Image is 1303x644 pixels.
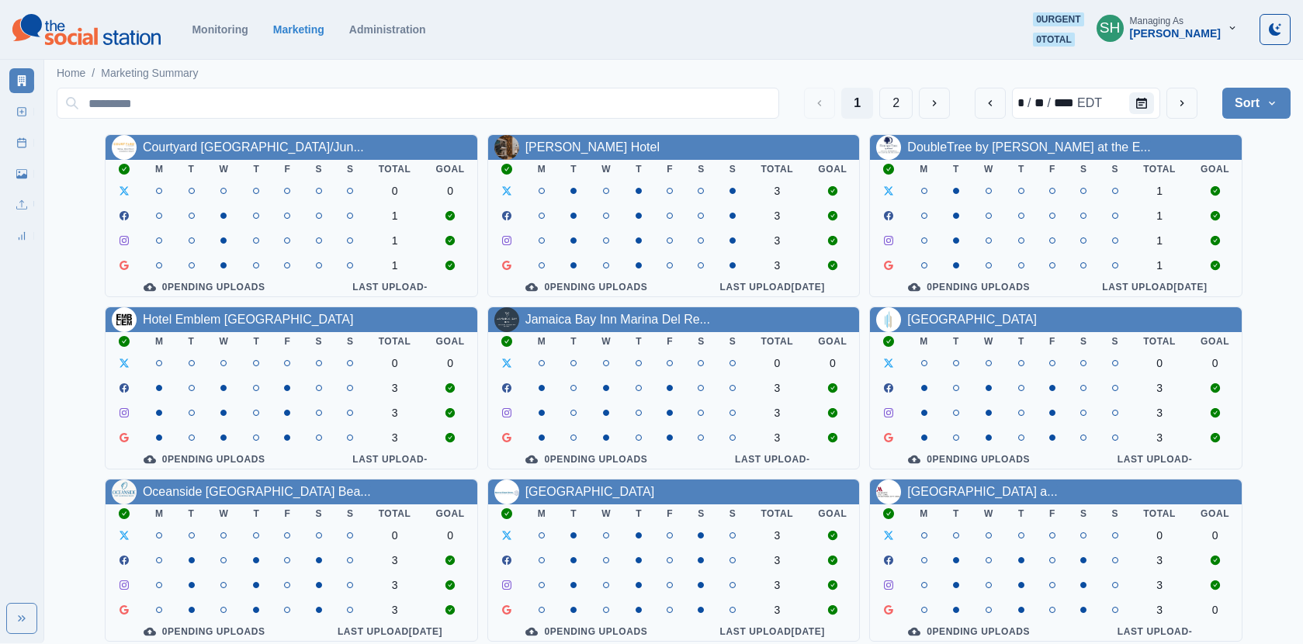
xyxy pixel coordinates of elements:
[272,504,303,523] th: F
[9,68,34,93] a: Marketing Summary
[1068,160,1100,178] th: S
[1080,625,1229,638] div: Last Upload -
[436,529,465,542] div: 0
[273,23,324,36] a: Marketing
[1016,94,1104,113] div: Date
[761,259,793,272] div: 3
[717,504,749,523] th: S
[1143,579,1176,591] div: 3
[589,504,623,523] th: W
[1100,332,1131,351] th: S
[717,160,749,178] th: S
[1068,504,1100,523] th: S
[1143,209,1176,222] div: 1
[9,192,34,217] a: Uploads
[876,480,901,504] img: 190190341029631
[1143,259,1176,272] div: 1
[1033,12,1083,26] span: 0 urgent
[748,160,806,178] th: Total
[685,504,717,523] th: S
[272,160,303,178] th: F
[761,604,793,616] div: 3
[143,485,371,498] a: Oceanside [GEOGRAPHIC_DATA] Bea...
[623,504,654,523] th: T
[1033,94,1046,113] div: day
[806,332,859,351] th: Goal
[1006,160,1037,178] th: T
[176,160,207,178] th: T
[1037,332,1068,351] th: F
[303,504,334,523] th: S
[1188,160,1242,178] th: Goal
[424,160,477,178] th: Goal
[907,313,1037,326] a: [GEOGRAPHIC_DATA]
[907,485,1057,498] a: [GEOGRAPHIC_DATA] a...
[349,23,426,36] a: Administration
[143,313,353,326] a: Hotel Emblem [GEOGRAPHIC_DATA]
[698,453,847,466] div: Last Upload -
[1143,529,1176,542] div: 0
[379,357,411,369] div: 0
[192,23,248,36] a: Monitoring
[118,625,291,638] div: 0 Pending Uploads
[1080,281,1229,293] div: Last Upload [DATE]
[118,281,291,293] div: 0 Pending Uploads
[698,281,847,293] div: Last Upload [DATE]
[241,504,272,523] th: T
[9,99,34,124] a: New Post
[876,135,901,160] img: 147530585192
[379,185,411,197] div: 0
[941,332,972,351] th: T
[143,332,176,351] th: M
[907,160,941,178] th: M
[818,357,847,369] div: 0
[685,332,717,351] th: S
[907,140,1150,154] a: DoubleTree by [PERSON_NAME] at the E...
[1143,382,1176,394] div: 3
[1100,9,1121,47] div: Sara Haas
[919,88,950,119] button: Next Media
[1068,332,1100,351] th: S
[761,579,793,591] div: 3
[654,504,685,523] th: F
[525,504,559,523] th: M
[1143,357,1176,369] div: 0
[882,453,1055,466] div: 0 Pending Uploads
[1131,504,1188,523] th: Total
[143,160,176,178] th: M
[589,332,623,351] th: W
[379,554,411,566] div: 3
[501,625,674,638] div: 0 Pending Uploads
[941,504,972,523] th: T
[9,223,34,248] a: Review Summary
[975,88,1006,119] button: previous
[1188,332,1242,351] th: Goal
[424,504,477,523] th: Goal
[1201,604,1229,616] div: 0
[101,65,198,81] a: Marketing Summary
[315,281,464,293] div: Last Upload -
[804,88,835,119] button: Previous
[1084,12,1250,43] button: Managing As[PERSON_NAME]
[761,554,793,566] div: 3
[972,160,1006,178] th: W
[806,160,859,178] th: Goal
[876,307,901,332] img: 123643014447170
[1046,94,1052,113] div: /
[1143,604,1176,616] div: 3
[941,160,972,178] th: T
[436,185,465,197] div: 0
[9,161,34,186] a: Media Library
[272,332,303,351] th: F
[315,625,464,638] div: Last Upload [DATE]
[882,625,1055,638] div: 0 Pending Uploads
[761,185,793,197] div: 3
[1201,529,1229,542] div: 0
[525,140,660,154] a: [PERSON_NAME] Hotel
[176,504,207,523] th: T
[879,88,913,119] button: Page 2
[379,407,411,419] div: 3
[748,332,806,351] th: Total
[6,603,37,634] button: Expand
[558,160,589,178] th: T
